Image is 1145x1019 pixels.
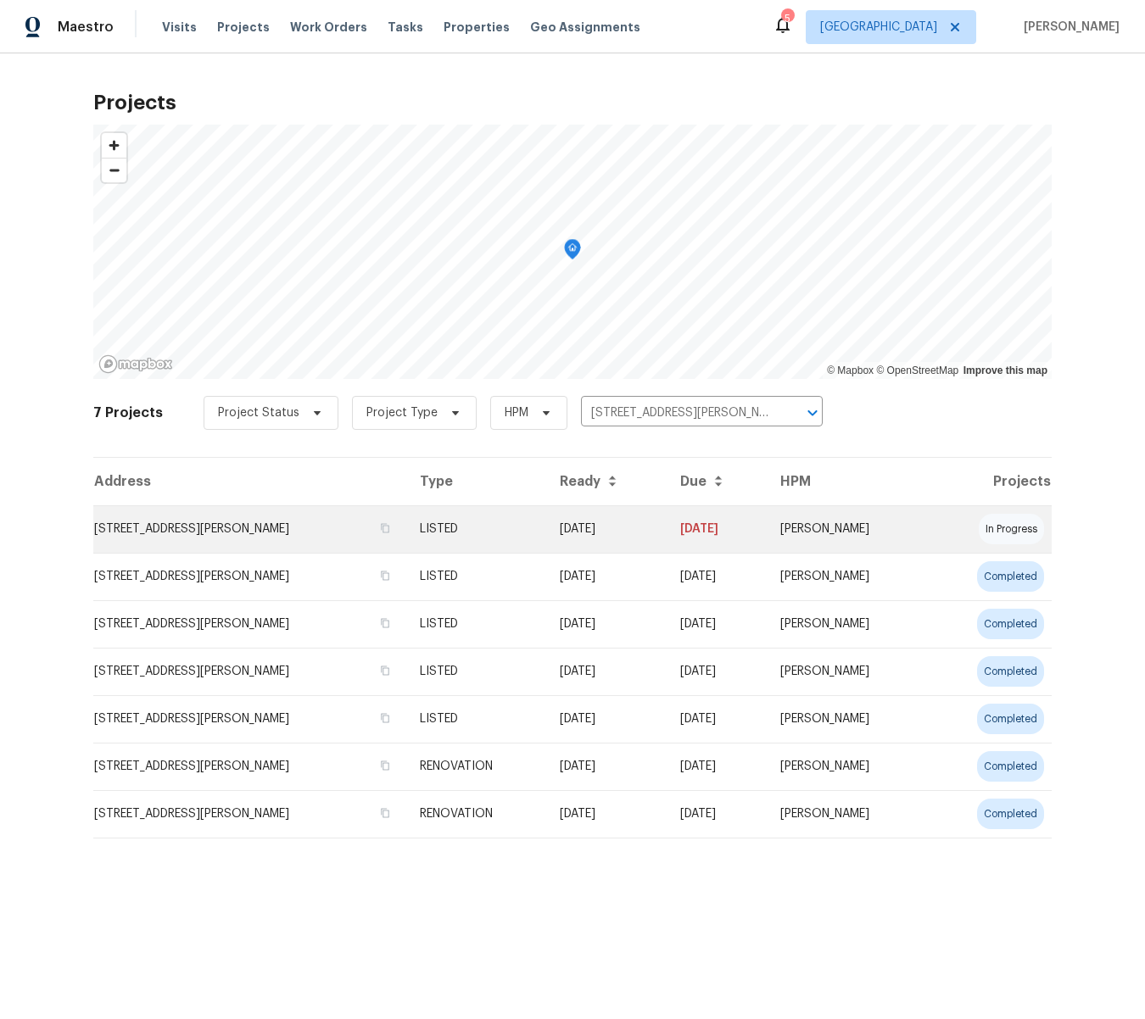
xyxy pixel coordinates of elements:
[93,404,163,421] h2: 7 Projects
[977,609,1044,639] div: completed
[977,656,1044,687] div: completed
[667,505,767,553] td: [DATE]
[667,648,767,695] td: [DATE]
[767,743,929,790] td: [PERSON_NAME]
[546,648,667,695] td: [DATE]
[93,125,1052,379] canvas: Map
[546,553,667,600] td: [DATE]
[406,458,545,505] th: Type
[767,458,929,505] th: HPM
[929,458,1052,505] th: Projects
[406,743,545,790] td: RENOVATION
[93,600,406,648] td: [STREET_ADDRESS][PERSON_NAME]
[767,648,929,695] td: [PERSON_NAME]
[963,365,1047,376] a: Improve this map
[667,695,767,743] td: [DATE]
[406,648,545,695] td: LISTED
[667,743,767,790] td: [DATE]
[377,805,393,821] button: Copy Address
[530,19,640,36] span: Geo Assignments
[979,514,1044,544] div: in progress
[102,133,126,158] button: Zoom in
[102,159,126,182] span: Zoom out
[406,790,545,838] td: RENOVATION
[801,401,824,425] button: Open
[546,505,667,553] td: [DATE]
[162,19,197,36] span: Visits
[93,505,406,553] td: [STREET_ADDRESS][PERSON_NAME]
[98,354,173,374] a: Mapbox homepage
[388,21,423,33] span: Tasks
[546,743,667,790] td: Acq COE 2025-01-16T00:00:00.000Z
[977,704,1044,734] div: completed
[377,521,393,536] button: Copy Address
[377,663,393,678] button: Copy Address
[977,799,1044,829] div: completed
[93,790,406,838] td: [STREET_ADDRESS][PERSON_NAME]
[767,790,929,838] td: [PERSON_NAME]
[564,239,581,265] div: Map marker
[767,600,929,648] td: [PERSON_NAME]
[546,695,667,743] td: [DATE]
[366,404,438,421] span: Project Type
[377,568,393,583] button: Copy Address
[217,19,270,36] span: Projects
[781,10,793,27] div: 5
[667,553,767,600] td: [DATE]
[820,19,937,36] span: [GEOGRAPHIC_DATA]
[546,600,667,648] td: [DATE]
[377,615,393,631] button: Copy Address
[406,600,545,648] td: LISTED
[93,458,406,505] th: Address
[58,19,114,36] span: Maestro
[93,553,406,600] td: [STREET_ADDRESS][PERSON_NAME]
[1017,19,1120,36] span: [PERSON_NAME]
[667,600,767,648] td: [DATE]
[406,553,545,600] td: LISTED
[767,505,929,553] td: [PERSON_NAME]
[218,404,299,421] span: Project Status
[546,458,667,505] th: Ready
[977,751,1044,782] div: completed
[546,790,667,838] td: Acq COE 2025-01-16T00:00:00.000Z
[290,19,367,36] span: Work Orders
[93,743,406,790] td: [STREET_ADDRESS][PERSON_NAME]
[102,158,126,182] button: Zoom out
[93,695,406,743] td: [STREET_ADDRESS][PERSON_NAME]
[977,561,1044,592] div: completed
[667,790,767,838] td: [DATE]
[377,758,393,773] button: Copy Address
[767,553,929,600] td: [PERSON_NAME]
[93,94,1052,111] h2: Projects
[444,19,510,36] span: Properties
[406,695,545,743] td: LISTED
[767,695,929,743] td: [PERSON_NAME]
[406,505,545,553] td: LISTED
[93,648,406,695] td: [STREET_ADDRESS][PERSON_NAME]
[827,365,874,376] a: Mapbox
[876,365,958,376] a: OpenStreetMap
[667,458,767,505] th: Due
[377,710,393,726] button: Copy Address
[581,400,775,426] input: Search projects
[505,404,528,421] span: HPM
